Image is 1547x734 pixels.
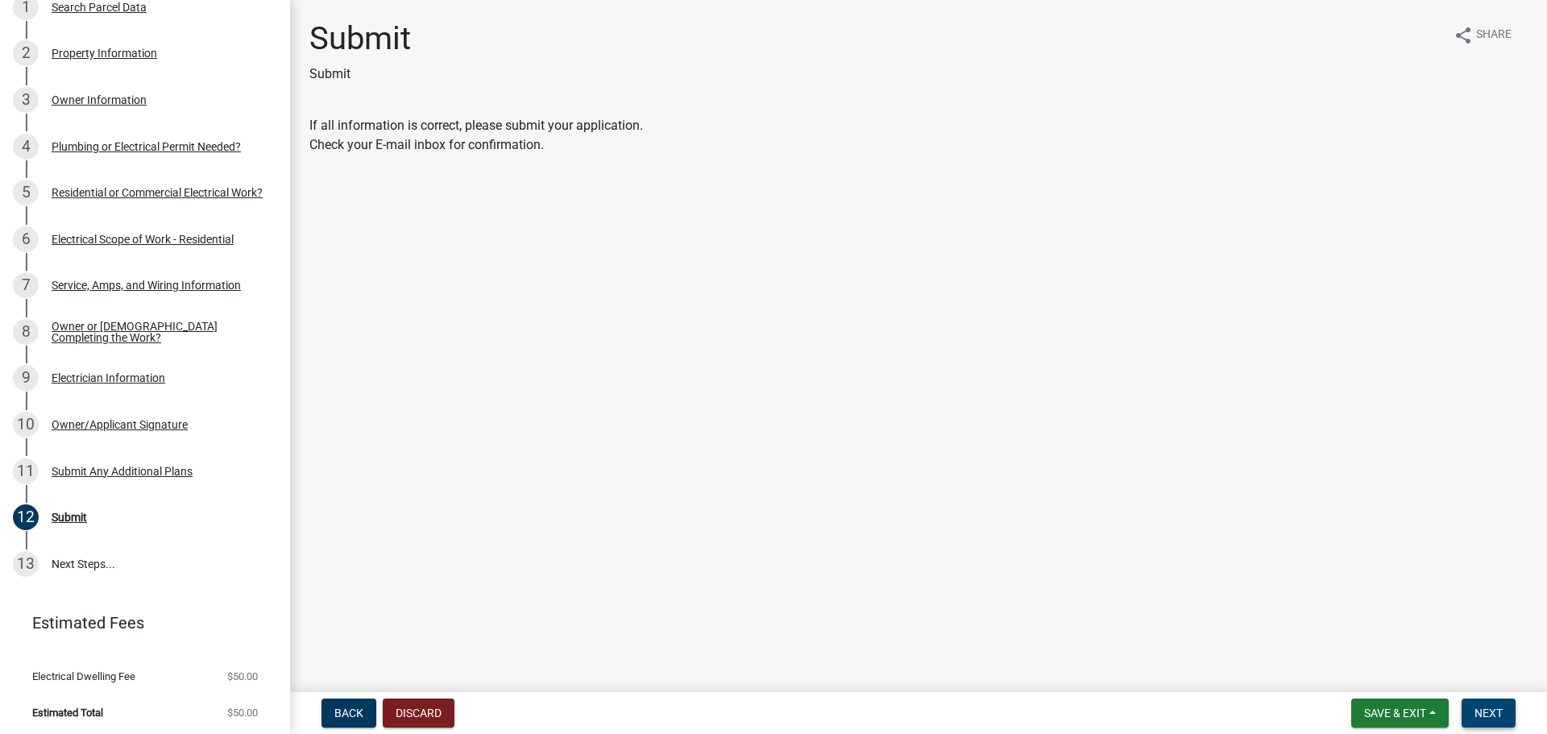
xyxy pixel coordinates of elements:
div: If all information is correct, please submit your application. Check your E-mail inbox for confir... [309,116,1528,155]
div: Electrician Information [52,372,165,384]
button: Save & Exit [1351,699,1449,728]
i: share [1454,26,1473,45]
div: 5 [13,180,39,205]
button: shareShare [1441,19,1524,51]
div: 7 [13,272,39,298]
div: Owner Information [52,94,147,106]
div: 2 [13,40,39,66]
div: Submit [52,512,87,523]
div: Plumbing or Electrical Permit Needed? [52,141,241,152]
div: Owner/Applicant Signature [52,419,188,430]
span: Next [1474,707,1503,719]
a: Estimated Fees [13,607,264,639]
div: 8 [13,319,39,345]
span: Share [1476,26,1512,45]
h1: Submit [309,19,411,58]
span: Estimated Total [32,707,103,718]
button: Discard [383,699,454,728]
span: $50.00 [227,671,258,682]
div: 4 [13,134,39,160]
span: Back [334,707,363,719]
button: Next [1462,699,1516,728]
div: 12 [13,504,39,530]
p: Submit [309,64,411,84]
div: 10 [13,412,39,437]
button: Back [321,699,376,728]
div: 6 [13,226,39,252]
div: 9 [13,365,39,391]
div: Electrical Scope of Work - Residential [52,234,234,245]
span: Electrical Dwelling Fee [32,671,135,682]
span: Save & Exit [1364,707,1426,719]
div: 13 [13,551,39,577]
div: 3 [13,87,39,113]
span: $50.00 [227,707,258,718]
div: 11 [13,458,39,484]
div: Submit Any Additional Plans [52,466,193,477]
div: Owner or [DEMOGRAPHIC_DATA] Completing the Work? [52,321,264,343]
div: Property Information [52,48,157,59]
div: Search Parcel Data [52,2,147,13]
div: Residential or Commercial Electrical Work? [52,187,263,198]
div: Service, Amps, and Wiring Information [52,280,241,291]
